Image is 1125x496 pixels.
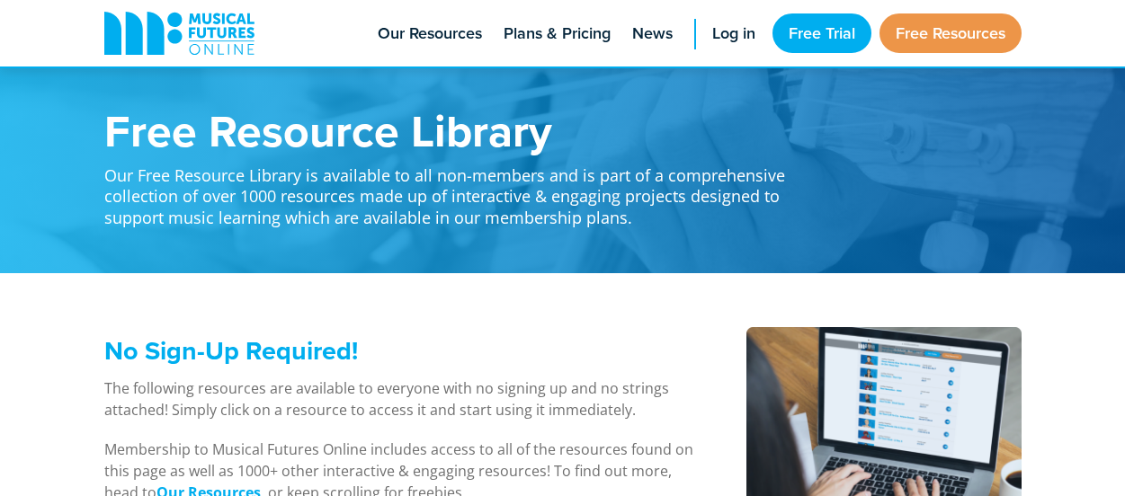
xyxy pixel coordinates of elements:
[879,13,1022,53] a: Free Resources
[104,332,358,369] span: No Sign-Up Required!
[104,108,806,153] h1: Free Resource Library
[104,377,701,421] p: The following resources are available to everyone with no signing up and no strings attached! Sim...
[772,13,871,53] a: Free Trial
[378,22,482,46] span: Our Resources
[632,22,673,46] span: News
[712,22,755,46] span: Log in
[104,153,806,228] p: Our Free Resource Library is available to all non-members and is part of a comprehensive collecti...
[504,22,611,46] span: Plans & Pricing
